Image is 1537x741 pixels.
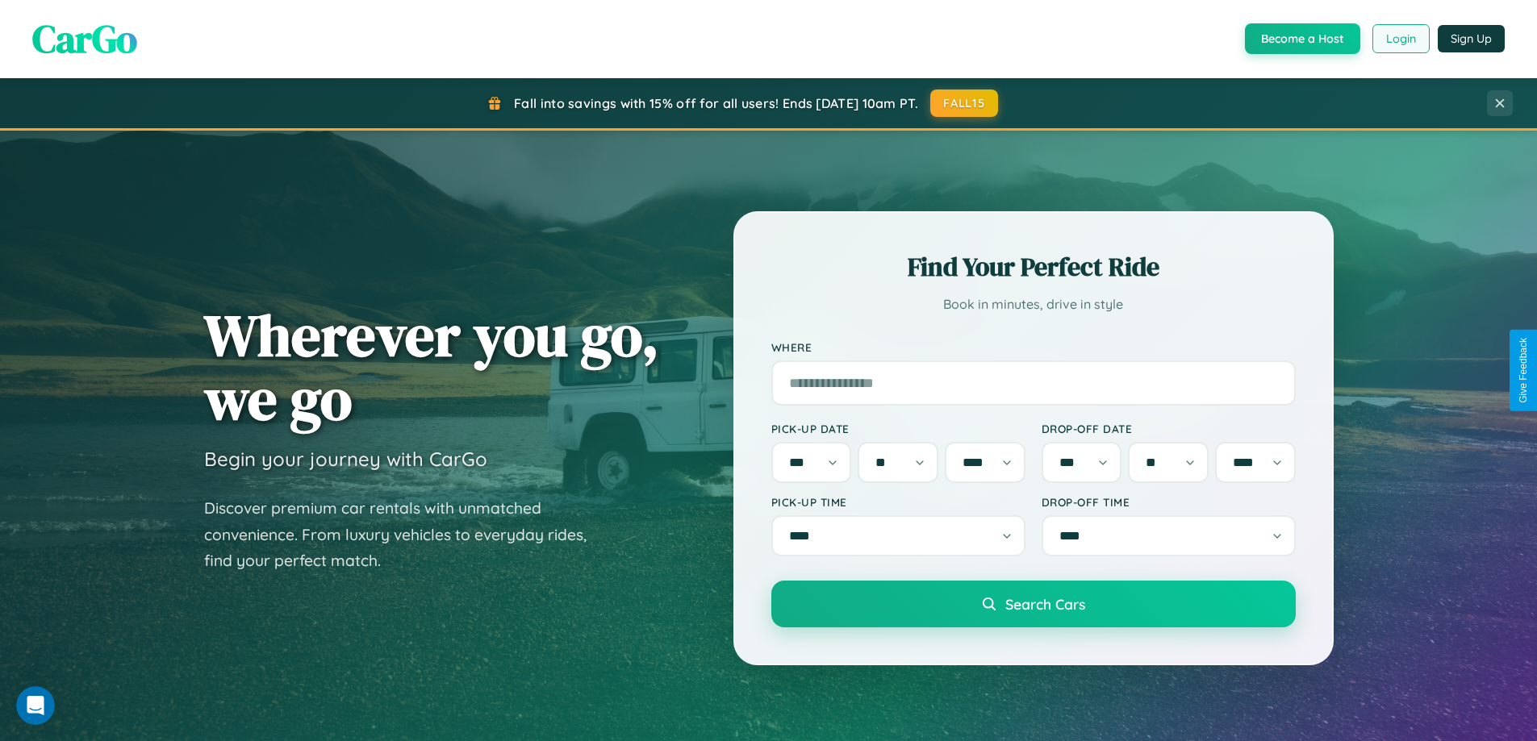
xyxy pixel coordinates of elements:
button: FALL15 [930,90,998,117]
label: Where [771,340,1296,354]
span: Fall into savings with 15% off for all users! Ends [DATE] 10am PT. [514,95,918,111]
span: CarGo [32,12,137,65]
div: Give Feedback [1518,338,1529,403]
span: Search Cars [1005,595,1085,613]
label: Drop-off Time [1042,495,1296,509]
label: Pick-up Time [771,495,1025,509]
h2: Find Your Perfect Ride [771,249,1296,285]
button: Login [1372,24,1430,53]
button: Sign Up [1438,25,1505,52]
label: Pick-up Date [771,422,1025,435]
label: Drop-off Date [1042,422,1296,435]
button: Search Cars [771,581,1296,627]
h3: Begin your journey with CarGo [204,447,487,471]
button: Become a Host [1245,23,1360,54]
p: Book in minutes, drive in style [771,293,1296,316]
p: Discover premium car rentals with unmatched convenience. From luxury vehicles to everyday rides, ... [204,495,608,574]
h1: Wherever you go, we go [204,303,659,431]
iframe: Intercom live chat [16,686,55,725]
